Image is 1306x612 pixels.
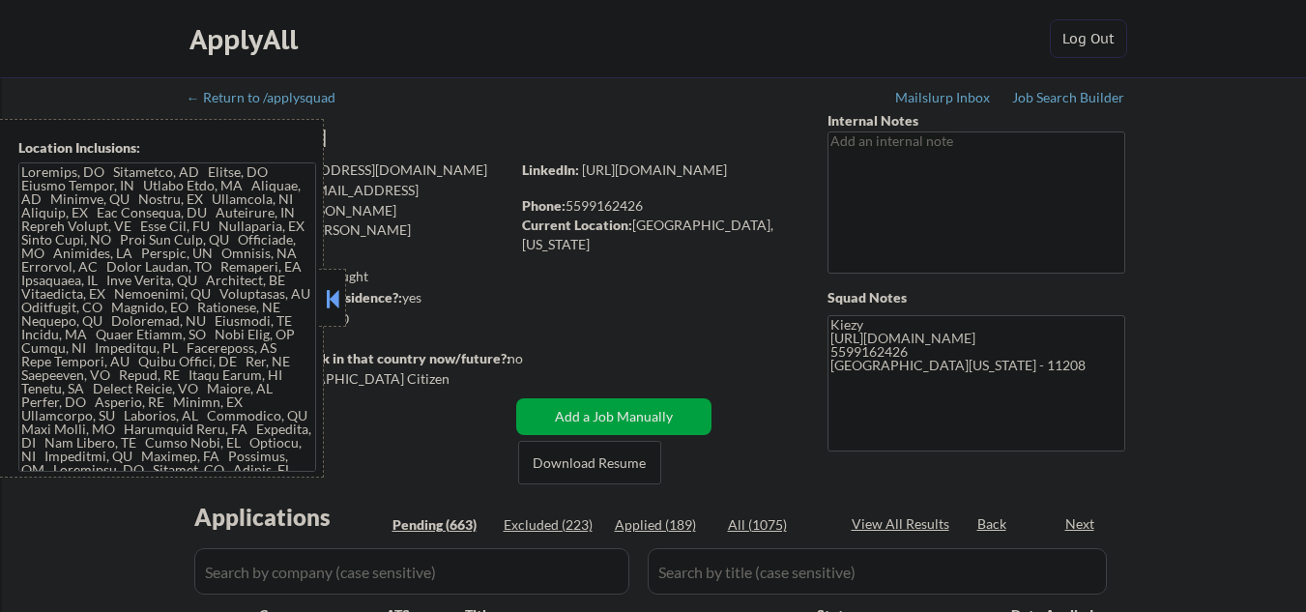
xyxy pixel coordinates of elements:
[522,161,579,178] strong: LinkedIn:
[895,91,992,104] div: Mailslurp Inbox
[189,369,515,389] div: Yes, I am a [DEMOGRAPHIC_DATA] Citizen
[189,201,509,258] div: [PERSON_NAME][EMAIL_ADDRESS][PERSON_NAME][DOMAIN_NAME]
[1012,90,1125,109] a: Job Search Builder
[827,111,1125,131] div: Internal Notes
[504,515,600,535] div: Excluded (223)
[188,267,509,286] div: 189 sent / 200 bought
[189,23,304,56] div: ApplyAll
[1065,514,1096,534] div: Next
[392,515,489,535] div: Pending (663)
[18,138,316,158] div: Location Inclusions:
[648,548,1107,595] input: Search by title (case sensitive)
[189,181,509,219] div: [EMAIL_ADDRESS][DOMAIN_NAME]
[187,90,354,109] a: ← Return to /applysquad
[895,90,992,109] a: Mailslurp Inbox
[522,197,566,214] strong: Phone:
[852,514,955,534] div: View All Results
[977,514,1008,534] div: Back
[728,515,825,535] div: All (1075)
[194,548,629,595] input: Search by company (case sensitive)
[615,515,711,535] div: Applied (189)
[522,196,796,216] div: 5599162426
[522,217,632,233] strong: Current Location:
[188,309,509,329] div: $155,000
[508,349,563,368] div: no
[522,216,796,253] div: [GEOGRAPHIC_DATA], [US_STATE]
[827,288,1125,307] div: Squad Notes
[189,160,509,180] div: [EMAIL_ADDRESS][DOMAIN_NAME]
[582,161,727,178] a: [URL][DOMAIN_NAME]
[189,350,510,366] strong: Will need Visa to work in that country now/future?:
[187,91,354,104] div: ← Return to /applysquad
[1050,19,1127,58] button: Log Out
[189,126,586,150] div: [PERSON_NAME]
[194,506,386,529] div: Applications
[516,398,711,435] button: Add a Job Manually
[518,441,661,484] button: Download Resume
[1012,91,1125,104] div: Job Search Builder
